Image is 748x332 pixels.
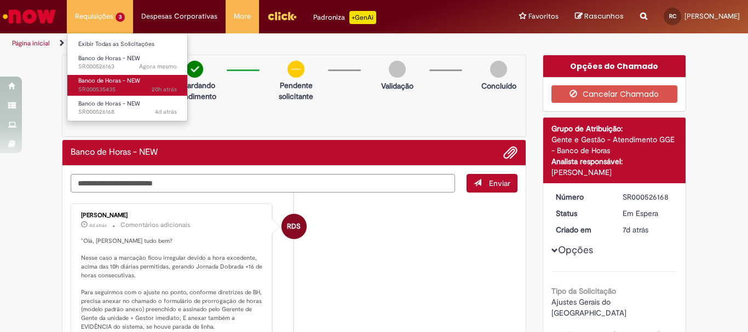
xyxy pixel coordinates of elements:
b: Tipo da Solicitação [551,286,616,296]
span: SR000535435 [78,85,177,94]
span: More [234,11,251,22]
a: Aberto SR000526163 : Banco de Horas - NEW [67,53,188,73]
img: ServiceNow [1,5,57,27]
div: 22/08/2025 08:49:49 [623,224,674,235]
time: 25/08/2025 17:29:42 [155,108,177,116]
small: Comentários adicionais [120,220,191,230]
a: Aberto SR000526168 : Banco de Horas - NEW [67,98,188,118]
span: 4d atrás [89,222,107,229]
div: Raquel De Souza [281,214,307,239]
div: [PERSON_NAME] [551,167,678,178]
span: Banco de Horas - NEW [78,54,140,62]
span: Agora mesmo [139,62,177,71]
dt: Criado em [548,224,615,235]
img: img-circle-grey.png [490,61,507,78]
ul: Trilhas de página [8,33,491,54]
a: Aberto SR000535435 : Banco de Horas - NEW [67,75,188,95]
div: Padroniza [313,11,376,24]
span: RC [669,13,676,20]
span: 7d atrás [623,225,648,235]
span: RDS [287,213,301,240]
span: Favoritos [528,11,559,22]
div: Em Espera [623,208,674,219]
img: img-circle-grey.png [389,61,406,78]
img: circle-minus.png [287,61,304,78]
span: Enviar [489,178,510,188]
span: Rascunhos [584,11,624,21]
span: Ajustes Gerais do [GEOGRAPHIC_DATA] [551,297,626,318]
p: Aguardando atendimento [168,80,221,102]
span: 3 [116,13,125,22]
div: Opções do Chamado [543,55,686,77]
div: SR000526168 [623,191,674,202]
div: Gente e Gestão - Atendimento GGE - Banco de Horas [551,134,678,156]
span: Despesas Corporativas [141,11,217,22]
div: Grupo de Atribuição: [551,123,678,134]
span: 20h atrás [152,85,177,94]
span: Banco de Horas - NEW [78,77,140,85]
button: Adicionar anexos [503,145,517,160]
textarea: Digite sua mensagem aqui... [71,174,455,193]
a: Exibir Todas as Solicitações [67,38,188,50]
ul: Requisições [67,33,188,121]
time: 22/08/2025 08:49:49 [623,225,648,235]
p: Concluído [481,80,516,91]
div: Analista responsável: [551,156,678,167]
time: 29/08/2025 08:49:40 [139,62,177,71]
a: Rascunhos [575,11,624,22]
dt: Número [548,191,615,202]
button: Enviar [467,174,517,193]
span: SR000526163 [78,62,177,71]
dt: Status [548,208,615,219]
p: +GenAi [349,11,376,24]
h2: Banco de Horas - NEW Histórico de tíquete [71,148,158,158]
a: Página inicial [12,39,50,48]
button: Cancelar Chamado [551,85,678,103]
img: check-circle-green.png [186,61,203,78]
time: 28/08/2025 13:04:52 [152,85,177,94]
span: Requisições [75,11,113,22]
span: SR000526168 [78,108,177,117]
span: [PERSON_NAME] [684,11,740,21]
time: 25/08/2025 17:29:42 [89,222,107,229]
img: click_logo_yellow_360x200.png [267,8,297,24]
span: 4d atrás [155,108,177,116]
span: Banco de Horas - NEW [78,100,140,108]
p: Pendente solicitante [269,80,323,102]
p: Validação [381,80,413,91]
div: [PERSON_NAME] [81,212,263,219]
